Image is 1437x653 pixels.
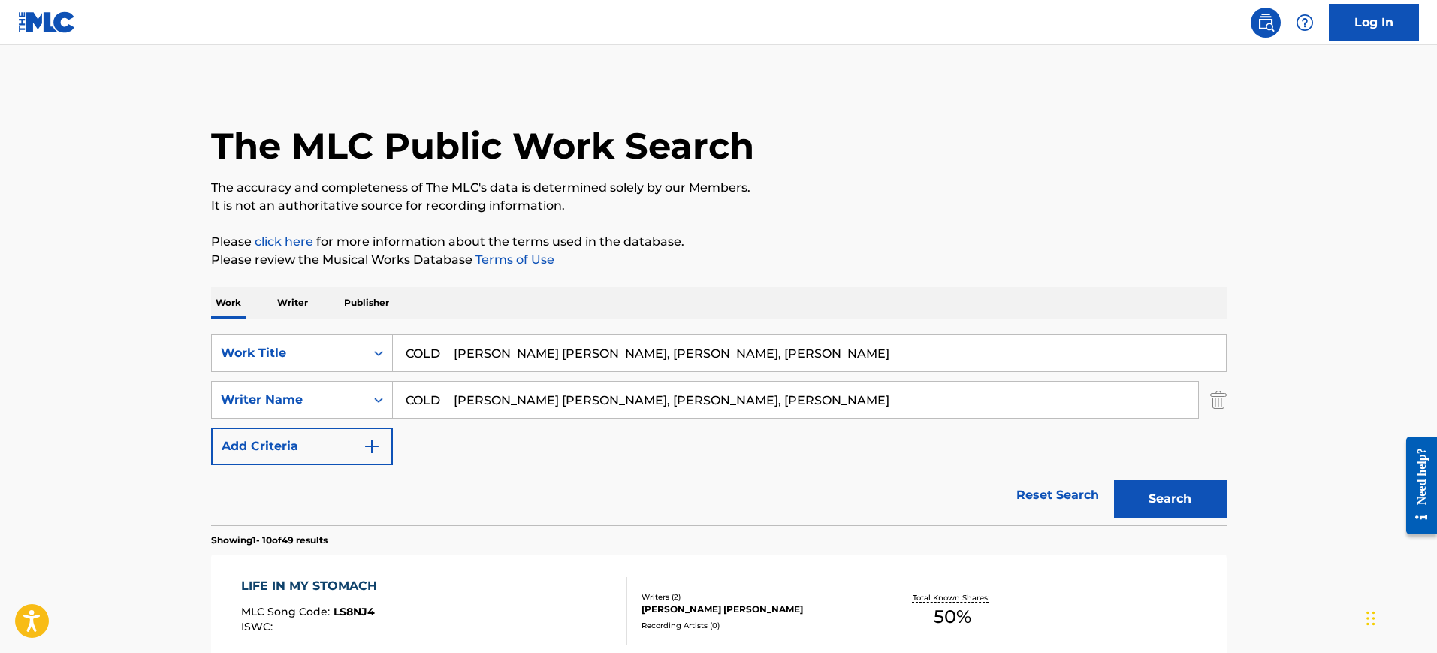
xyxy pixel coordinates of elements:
[1366,596,1375,641] div: Drag
[211,123,754,168] h1: The MLC Public Work Search
[1362,581,1437,653] iframe: Chat Widget
[221,391,356,409] div: Writer Name
[211,233,1227,251] p: Please for more information about the terms used in the database.
[241,605,334,618] span: MLC Song Code :
[642,591,868,603] div: Writers ( 2 )
[1395,425,1437,546] iframe: Resource Center
[211,197,1227,215] p: It is not an authoritative source for recording information.
[241,620,276,633] span: ISWC :
[211,534,328,547] p: Showing 1 - 10 of 49 results
[221,344,356,362] div: Work Title
[211,287,246,319] p: Work
[1290,8,1320,38] div: Help
[1114,480,1227,518] button: Search
[1251,8,1281,38] a: Public Search
[1257,14,1275,32] img: search
[18,11,76,33] img: MLC Logo
[1329,4,1419,41] a: Log In
[211,334,1227,525] form: Search Form
[1210,381,1227,419] img: Delete Criterion
[934,603,971,630] span: 50 %
[642,620,868,631] div: Recording Artists ( 0 )
[255,234,313,249] a: click here
[273,287,312,319] p: Writer
[211,428,393,465] button: Add Criteria
[211,251,1227,269] p: Please review the Musical Works Database
[1296,14,1314,32] img: help
[211,179,1227,197] p: The accuracy and completeness of The MLC's data is determined solely by our Members.
[334,605,375,618] span: LS8NJ4
[1009,479,1106,512] a: Reset Search
[472,252,554,267] a: Terms of Use
[642,603,868,616] div: [PERSON_NAME] [PERSON_NAME]
[363,437,381,455] img: 9d2ae6d4665cec9f34b9.svg
[913,592,993,603] p: Total Known Shares:
[340,287,394,319] p: Publisher
[241,577,385,595] div: LIFE IN MY STOMACH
